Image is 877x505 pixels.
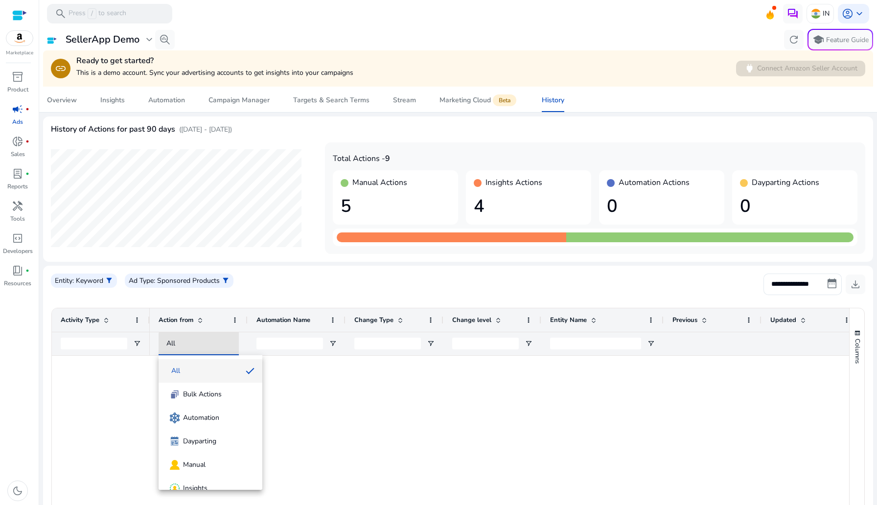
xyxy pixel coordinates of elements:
[183,413,219,423] span: Automation
[183,460,206,470] span: Manual
[183,436,216,446] span: Dayparting
[171,366,180,376] span: All
[183,483,208,493] span: Insights
[183,390,222,399] span: Bulk Actions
